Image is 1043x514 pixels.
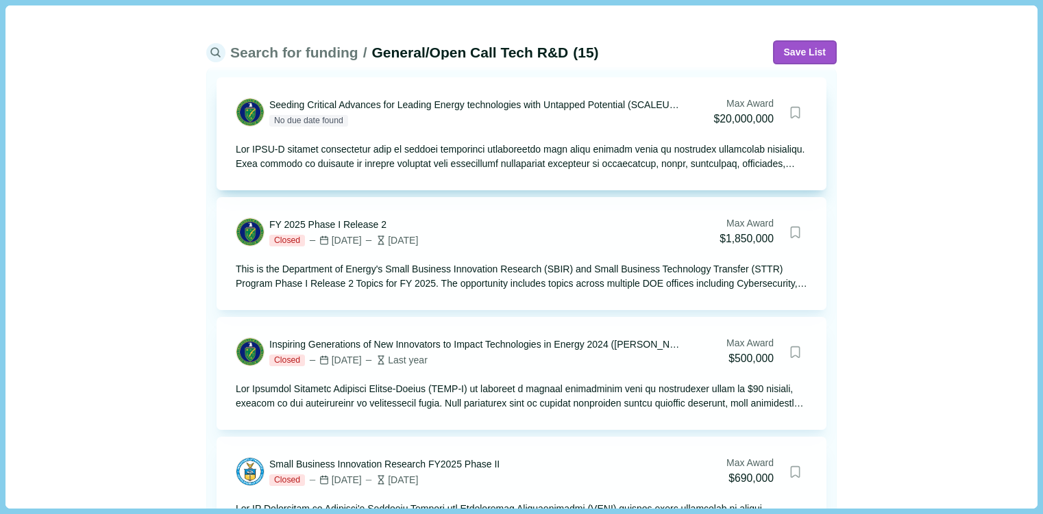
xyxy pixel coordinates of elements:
div: This is the Department of Energy's Small Business Innovation Research (SBIR) and Small Business T... [236,262,807,291]
span: / [363,45,367,60]
div: Max Award [713,97,774,111]
button: Bookmark this grant. [783,460,807,484]
span: No due date found [269,115,348,127]
span: General/Open Call Tech R&D [372,45,569,60]
div: $500,000 [726,350,774,368]
div: Lor IPSU-D sitamet consectetur adip el seddoei temporinci utlaboreetdo magn aliqu enimadm venia q... [236,142,807,171]
img: DOE.png [236,99,264,126]
div: $20,000,000 [713,111,774,128]
a: FY 2025 Phase I Release 2Closed[DATE][DATE]Max Award$1,850,000Bookmark this grant.This is the Dep... [236,216,807,291]
img: PAMS.png [236,218,264,246]
div: [DATE] [308,233,362,248]
span: Closed [269,235,305,247]
div: Small Business Innovation Research FY2025 Phase II [269,457,500,472]
a: Search for funding [206,43,358,62]
button: Bookmark this grant. [783,220,807,244]
div: [DATE] [308,473,362,487]
div: FY 2025 Phase I Release 2 [269,218,386,232]
a: Seeding Critical Advances for Leading Energy technologies with Untapped Potential (SCALEUP) Ready... [236,97,807,171]
div: $1,850,000 [720,231,774,248]
span: Search for funding [230,45,358,60]
div: $690,000 [726,470,774,487]
button: Bookmark this grant. [783,340,807,364]
span: Closed [269,474,305,487]
div: [DATE] [364,233,418,248]
a: Inspiring Generations of New Innovators to Impact Technologies in Energy 2024 ([PERSON_NAME] 2024... [236,336,807,411]
button: Save List [773,40,837,64]
div: Max Award [726,336,774,350]
div: Inspiring Generations of New Innovators to Impact Technologies in Energy 2024 ([PERSON_NAME] 2024) [269,337,680,352]
div: Lor Ipsumdol Sitametc Adipisci Elitse-Doeius (TEMP-I) ut laboreet d magnaal enimadminim veni qu n... [236,382,807,411]
div: Max Award [726,456,774,470]
img: DOC.png [236,458,264,485]
div: Last year [364,353,428,368]
div: [DATE] [364,473,418,487]
span: ( 15 ) [573,45,598,60]
img: DOE.png [236,338,264,365]
button: Bookmark this grant. [783,101,807,125]
span: Closed [269,355,305,367]
div: Max Award [720,216,774,231]
div: Seeding Critical Advances for Leading Energy technologies with Untapped Potential (SCALEUP) Ready [269,98,680,112]
div: [DATE] [308,353,362,368]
